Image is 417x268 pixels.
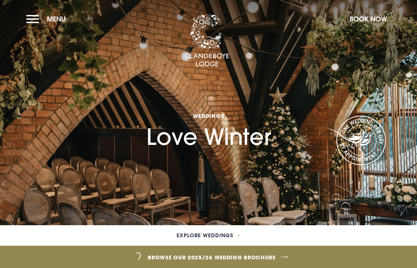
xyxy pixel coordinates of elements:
span: Explore Weddings [177,233,233,238]
h1: Love Winter [146,79,271,150]
button: Menu [26,11,69,27]
img: Clandeboye Lodge [184,15,229,67]
button: Book Now [346,11,391,27]
span: Menu [47,15,66,23]
span: Weddings [146,112,271,119]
